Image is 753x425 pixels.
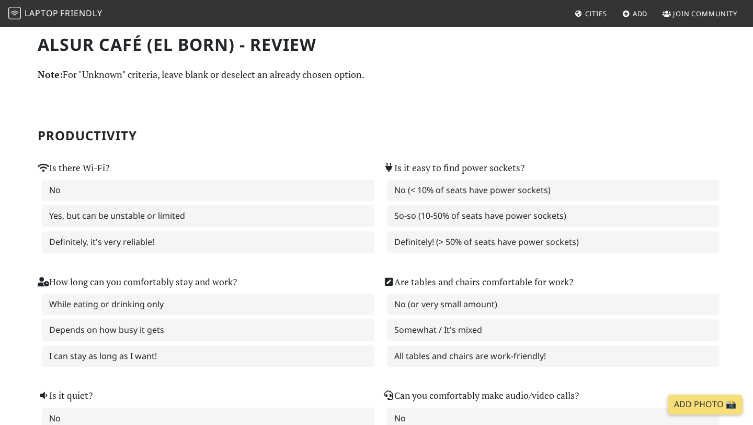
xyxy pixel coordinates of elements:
[387,345,720,367] label: All tables and chairs are work-friendly!
[42,345,374,367] label: I can stay as long as I want!
[38,128,715,143] h2: Productivity
[38,275,237,289] label: How long can you comfortably stay and work?
[42,180,374,202] label: No
[673,9,737,18] span: Join Community
[383,275,573,289] label: Are tables and chairs comfortable for work?
[42,231,374,253] label: Definitely, it's very reliable!
[25,7,59,19] span: Laptop
[383,388,579,403] label: Can you comfortably make audio/video calls?
[387,319,720,341] label: Somewhat / It's mixed
[38,68,63,81] strong: Note:
[383,161,524,175] label: Is it easy to find power sockets?
[387,180,720,202] label: No (< 10% of seats have power sockets)
[38,35,715,54] h1: Alsur Café (El Born) - Review
[387,231,720,253] label: Definitely! (> 50% of seats have power sockets)
[38,388,93,403] label: Is it quiet?
[42,205,374,227] label: Yes, but can be unstable or limited
[42,319,374,341] label: Depends on how busy it gets
[42,294,374,316] label: While eating or drinking only
[387,294,720,316] label: No (or very small amount)
[38,161,109,175] label: Is there Wi-Fi?
[8,7,21,19] img: LaptopFriendly
[387,205,720,227] label: So-so (10-50% of seats have power sockets)
[60,7,102,19] span: Friendly
[585,9,607,18] span: Cities
[8,5,102,23] a: LaptopFriendly LaptopFriendly
[658,4,741,23] a: Join Community
[618,4,652,23] a: Add
[668,395,743,415] a: Add Photo 📸
[38,67,715,82] p: For "Unknown" criteria, leave blank or deselect an already chosen option.
[633,9,648,18] span: Add
[571,4,611,23] a: Cities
